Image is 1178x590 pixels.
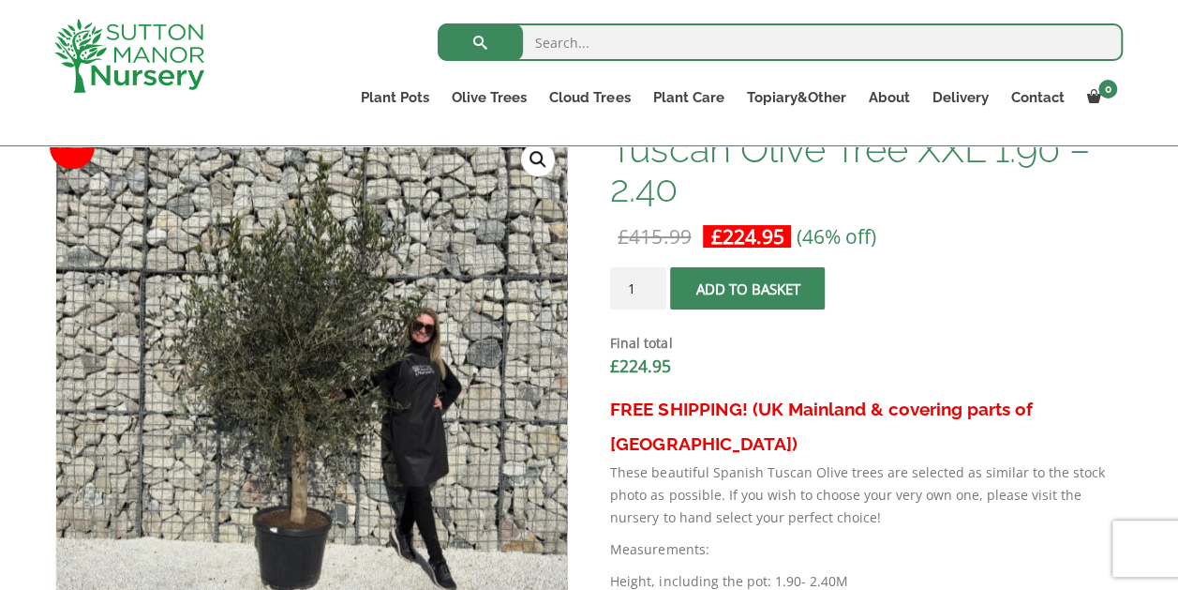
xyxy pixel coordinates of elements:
input: Product quantity [610,267,666,310]
h3: FREE SHIPPING! (UK Mainland & covering parts of [GEOGRAPHIC_DATA]) [610,392,1123,461]
a: About [857,84,920,111]
a: 0 [1075,84,1123,111]
a: Topiary&Other [735,84,857,111]
span: £ [618,223,629,250]
button: Add to basket [670,267,825,310]
a: Plant Pots [350,84,440,111]
p: These beautiful Spanish Tuscan Olive trees are selected as similar to the stock photo as possible... [610,461,1123,529]
span: 0 [1098,80,1117,98]
span: £ [710,223,722,250]
bdi: 224.95 [610,355,671,377]
img: logo [54,19,204,93]
input: Search... [438,23,1123,61]
a: Contact [999,84,1075,111]
a: Olive Trees [440,84,538,111]
span: (46% off) [796,223,875,250]
span: £ [610,355,619,377]
bdi: 415.99 [618,223,691,250]
dt: Final total [610,332,1123,355]
bdi: 224.95 [710,223,783,250]
h1: Tuscan Olive Tree XXL 1.90 – 2.40 [610,129,1123,208]
a: View full-screen image gallery [521,143,555,176]
a: Cloud Trees [538,84,641,111]
p: Measurements: [610,538,1123,561]
a: Plant Care [641,84,735,111]
a: Delivery [920,84,999,111]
